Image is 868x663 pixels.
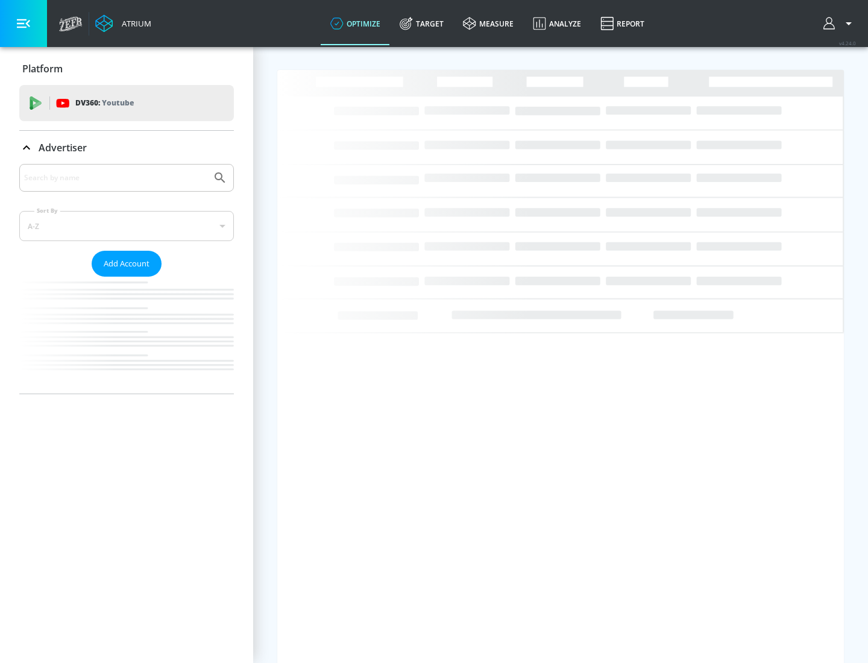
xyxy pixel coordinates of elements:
[523,2,591,45] a: Analyze
[75,96,134,110] p: DV360:
[39,141,87,154] p: Advertiser
[117,18,151,29] div: Atrium
[19,164,234,394] div: Advertiser
[453,2,523,45] a: measure
[95,14,151,33] a: Atrium
[92,251,162,277] button: Add Account
[321,2,390,45] a: optimize
[102,96,134,109] p: Youtube
[22,62,63,75] p: Platform
[19,52,234,86] div: Platform
[24,170,207,186] input: Search by name
[839,40,856,46] span: v 4.24.0
[19,277,234,394] nav: list of Advertiser
[591,2,654,45] a: Report
[19,131,234,165] div: Advertiser
[34,207,60,215] label: Sort By
[104,257,149,271] span: Add Account
[390,2,453,45] a: Target
[19,85,234,121] div: DV360: Youtube
[19,211,234,241] div: A-Z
